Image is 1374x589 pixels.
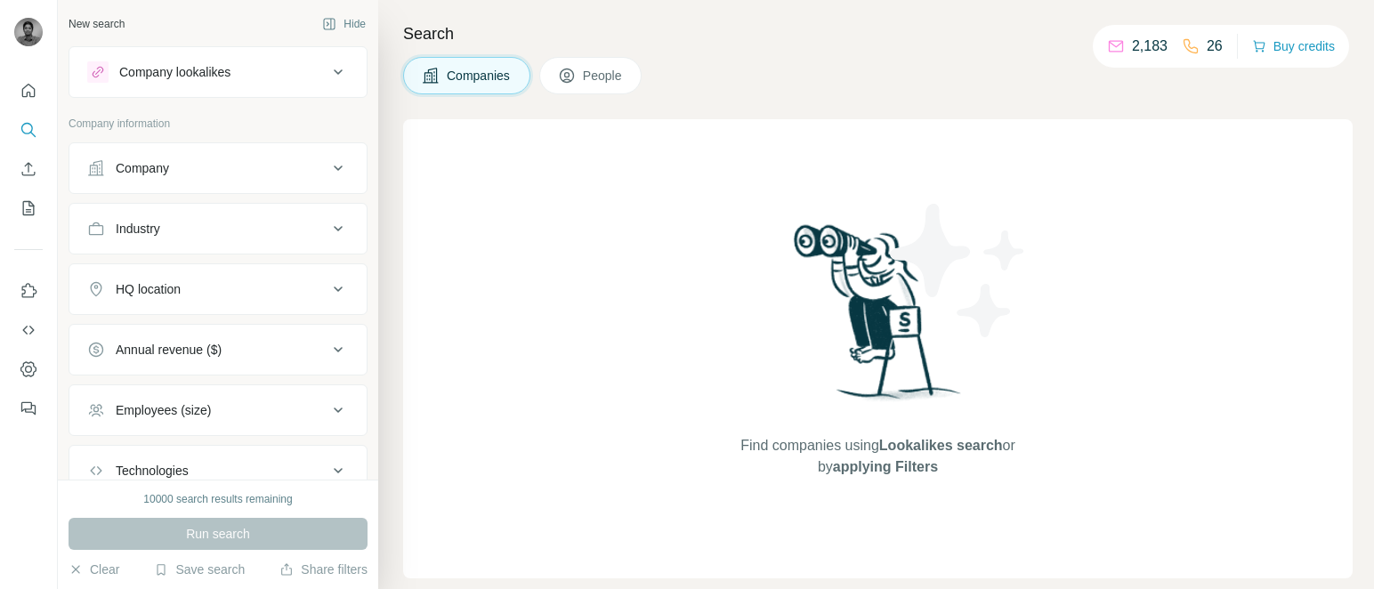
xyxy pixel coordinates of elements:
[833,459,938,474] span: applying Filters
[878,190,1039,351] img: Surfe Illustration - Stars
[69,328,367,371] button: Annual revenue ($)
[116,220,160,238] div: Industry
[69,16,125,32] div: New search
[69,116,368,132] p: Company information
[310,11,378,37] button: Hide
[116,159,169,177] div: Company
[583,67,624,85] span: People
[879,438,1003,453] span: Lookalikes search
[279,561,368,578] button: Share filters
[1207,36,1223,57] p: 26
[14,18,43,46] img: Avatar
[1132,36,1168,57] p: 2,183
[1252,34,1335,59] button: Buy credits
[14,275,43,307] button: Use Surfe on LinkedIn
[14,153,43,185] button: Enrich CSV
[69,51,367,93] button: Company lookalikes
[69,268,367,311] button: HQ location
[69,561,119,578] button: Clear
[69,147,367,190] button: Company
[14,192,43,224] button: My lists
[14,114,43,146] button: Search
[69,389,367,432] button: Employees (size)
[69,449,367,492] button: Technologies
[154,561,245,578] button: Save search
[735,435,1020,478] span: Find companies using or by
[447,67,512,85] span: Companies
[403,21,1353,46] h4: Search
[116,280,181,298] div: HQ location
[119,63,230,81] div: Company lookalikes
[143,491,292,507] div: 10000 search results remaining
[116,401,211,419] div: Employees (size)
[14,314,43,346] button: Use Surfe API
[14,392,43,424] button: Feedback
[786,220,971,418] img: Surfe Illustration - Woman searching with binoculars
[14,353,43,385] button: Dashboard
[14,75,43,107] button: Quick start
[116,462,189,480] div: Technologies
[116,341,222,359] div: Annual revenue ($)
[69,207,367,250] button: Industry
